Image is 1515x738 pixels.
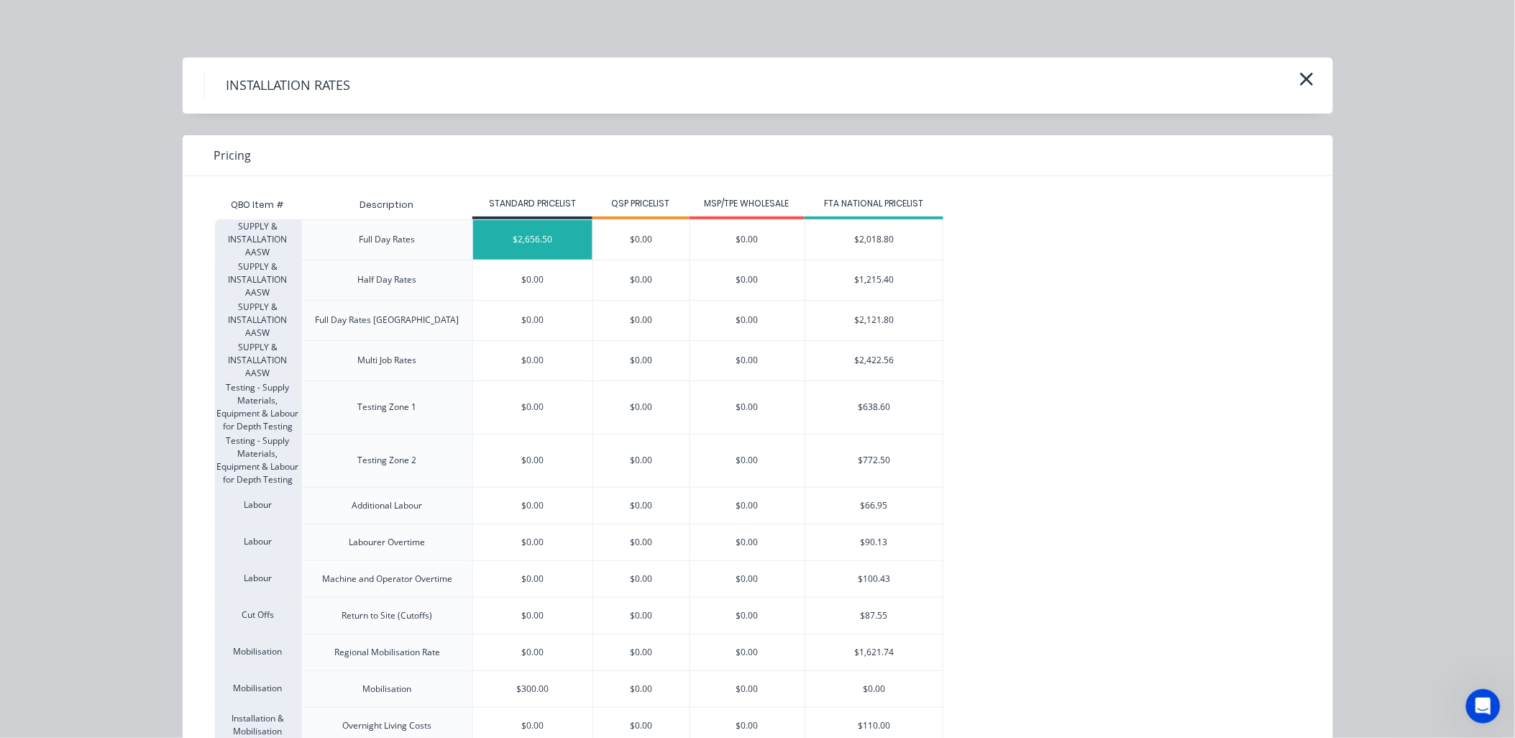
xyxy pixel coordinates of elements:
[352,499,422,512] div: Additional Labour
[473,524,592,560] div: $0.00
[690,524,805,560] div: $0.00
[473,260,592,300] div: $0.00
[215,597,301,634] div: Cut Offs
[690,197,805,210] div: MSP/TPE WHOLESALE
[334,646,440,659] div: Regional Mobilisation Rate
[215,634,301,670] div: Mobilisation
[593,561,690,597] div: $0.00
[805,260,943,300] div: $1,215.40
[690,434,805,487] div: $0.00
[359,233,415,246] div: Full Day Rates
[342,609,432,622] div: Return to Site (Cutoffs)
[473,381,592,434] div: $0.00
[593,524,690,560] div: $0.00
[215,260,301,300] div: SUPPLY & INSTALLATION AASW
[593,301,690,340] div: $0.00
[593,634,690,670] div: $0.00
[473,634,592,670] div: $0.00
[690,341,805,381] div: $0.00
[215,340,301,381] div: SUPPLY & INSTALLATION AASW
[593,488,690,524] div: $0.00
[593,434,690,487] div: $0.00
[805,671,943,707] div: $0.00
[805,434,943,487] div: $772.50
[473,671,592,707] div: $300.00
[348,187,425,223] div: Description
[593,341,690,381] div: $0.00
[690,301,805,340] div: $0.00
[805,598,943,634] div: $87.55
[204,72,372,99] h4: INSTALLATION RATES
[315,314,459,327] div: Full Day Rates [GEOGRAPHIC_DATA]
[472,197,592,210] div: STANDARD PRICELIST
[215,434,301,487] div: Testing - Supply Materials, Equipment & Labour for Depth Testing
[215,560,301,597] div: Labour
[342,719,431,732] div: Overnight Living Costs
[805,301,943,340] div: $2,121.80
[592,197,690,210] div: QSP PRICELIST
[690,671,805,707] div: $0.00
[473,598,592,634] div: $0.00
[473,220,592,260] div: $2,656.50
[473,341,592,381] div: $0.00
[473,561,592,597] div: $0.00
[805,220,943,260] div: $2,018.80
[214,147,252,164] span: Pricing
[349,536,425,549] div: Labourer Overtime
[322,573,452,586] div: Machine and Operator Overtime
[593,671,690,707] div: $0.00
[473,488,592,524] div: $0.00
[690,561,805,597] div: $0.00
[215,670,301,707] div: Mobilisation
[805,381,943,434] div: $638.60
[593,260,690,300] div: $0.00
[215,524,301,560] div: Labour
[690,220,805,260] div: $0.00
[690,260,805,300] div: $0.00
[215,191,301,219] div: QBO Item #
[473,434,592,487] div: $0.00
[357,354,416,367] div: Multi Job Rates
[593,598,690,634] div: $0.00
[690,634,805,670] div: $0.00
[215,381,301,434] div: Testing - Supply Materials, Equipment & Labour for Depth Testing
[805,524,943,560] div: $90.13
[805,634,943,670] div: $1,621.74
[357,273,416,286] div: Half Day Rates
[1466,689,1501,724] iframe: Intercom live chat
[805,341,943,381] div: $2,422.56
[357,401,416,414] div: Testing Zone 1
[690,598,805,634] div: $0.00
[805,561,943,597] div: $100.43
[357,454,416,467] div: Testing Zone 2
[215,219,301,260] div: SUPPLY & INSTALLATION AASW
[690,381,805,434] div: $0.00
[805,197,943,210] div: FTA NATIONAL PRICELIST
[215,300,301,340] div: SUPPLY & INSTALLATION AASW
[805,488,943,524] div: $66.95
[362,683,411,696] div: Mobilisation
[593,220,690,260] div: $0.00
[473,301,592,340] div: $0.00
[215,487,301,524] div: Labour
[593,381,690,434] div: $0.00
[690,488,805,524] div: $0.00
